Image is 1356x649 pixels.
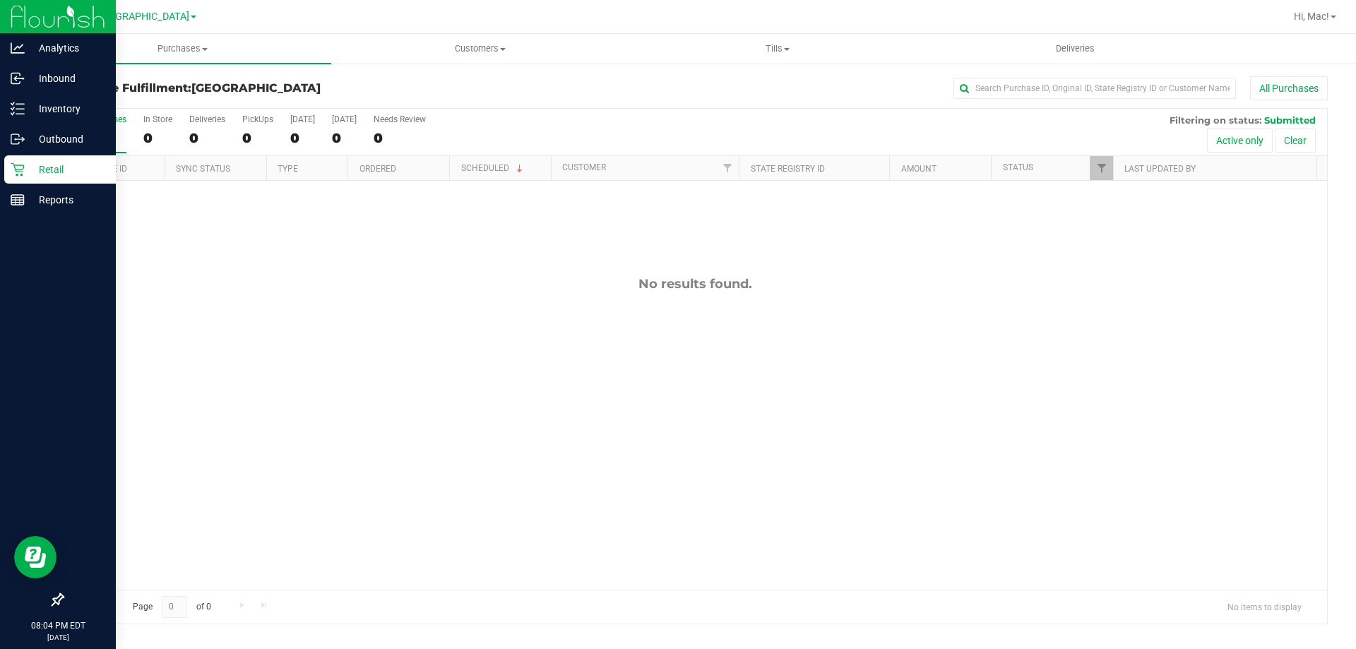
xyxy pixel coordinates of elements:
[953,78,1236,99] input: Search Purchase ID, Original ID, State Registry ID or Customer Name...
[191,81,321,95] span: [GEOGRAPHIC_DATA]
[25,131,109,148] p: Outbound
[189,114,225,124] div: Deliveries
[25,100,109,117] p: Inventory
[278,164,298,174] a: Type
[927,34,1224,64] a: Deliveries
[290,114,315,124] div: [DATE]
[629,34,926,64] a: Tills
[1264,114,1316,126] span: Submitted
[11,71,25,85] inline-svg: Inbound
[25,191,109,208] p: Reports
[751,164,825,174] a: State Registry ID
[121,596,222,618] span: Page of 0
[1207,129,1273,153] button: Active only
[143,114,172,124] div: In Store
[14,536,56,578] iframe: Resource center
[25,70,109,87] p: Inbound
[11,193,25,207] inline-svg: Reports
[1124,164,1196,174] a: Last Updated By
[332,42,628,55] span: Customers
[93,11,189,23] span: [GEOGRAPHIC_DATA]
[25,161,109,178] p: Retail
[715,156,739,180] a: Filter
[62,82,484,95] h3: Purchase Fulfillment:
[461,163,525,173] a: Scheduled
[34,34,331,64] a: Purchases
[1170,114,1261,126] span: Filtering on status:
[290,130,315,146] div: 0
[1003,162,1033,172] a: Status
[1275,129,1316,153] button: Clear
[242,130,273,146] div: 0
[374,114,426,124] div: Needs Review
[25,40,109,56] p: Analytics
[1294,11,1329,22] span: Hi, Mac!
[562,162,606,172] a: Customer
[143,130,172,146] div: 0
[11,41,25,55] inline-svg: Analytics
[11,102,25,116] inline-svg: Inventory
[331,34,629,64] a: Customers
[1250,76,1328,100] button: All Purchases
[1090,156,1113,180] a: Filter
[189,130,225,146] div: 0
[6,632,109,643] p: [DATE]
[11,162,25,177] inline-svg: Retail
[374,130,426,146] div: 0
[1037,42,1114,55] span: Deliveries
[1216,596,1313,617] span: No items to display
[11,132,25,146] inline-svg: Outbound
[6,619,109,632] p: 08:04 PM EDT
[34,42,331,55] span: Purchases
[359,164,396,174] a: Ordered
[332,114,357,124] div: [DATE]
[629,42,925,55] span: Tills
[901,164,936,174] a: Amount
[63,276,1327,292] div: No results found.
[242,114,273,124] div: PickUps
[332,130,357,146] div: 0
[176,164,230,174] a: Sync Status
